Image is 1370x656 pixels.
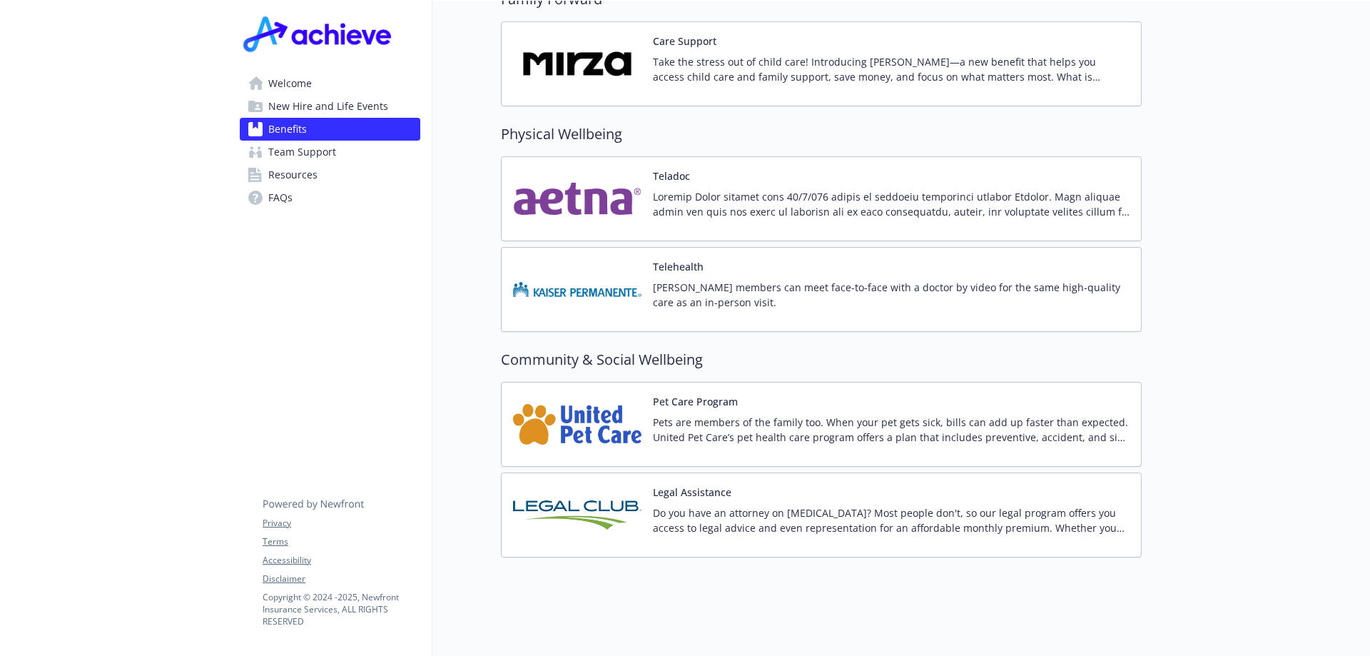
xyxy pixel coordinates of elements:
a: Disclaimer [263,572,420,585]
a: FAQs [240,186,420,209]
p: Loremip Dolor sitamet cons 40/7/076 adipis el seddoeiu temporinci utlabor Etdolor. Magn aliquae a... [653,189,1130,219]
button: Telehealth [653,259,704,274]
img: Aetna Inc carrier logo [513,168,641,229]
span: Welcome [268,72,312,95]
button: Legal Assistance [653,485,731,500]
p: Pets are members of the family too. When your pet gets sick, bills can add up faster than expecte... [653,415,1130,445]
h2: Community & Social Wellbeing [501,349,1142,370]
a: Accessibility [263,554,420,567]
p: Do you have an attorney on [MEDICAL_DATA]? Most people don't, so our legal program offers you acc... [653,505,1130,535]
button: Pet Care Program [653,394,738,409]
a: New Hire and Life Events [240,95,420,118]
a: Terms [263,535,420,548]
button: Teladoc [653,168,690,183]
span: Benefits [268,118,307,141]
button: Care Support [653,34,716,49]
a: Team Support [240,141,420,163]
img: HeyMirza, Inc. carrier logo [513,34,641,94]
img: Legal Club of America carrier logo [513,485,641,545]
span: Team Support [268,141,336,163]
img: Kaiser Permanente Insurance Company carrier logo [513,259,641,320]
a: Resources [240,163,420,186]
p: Copyright © 2024 - 2025 , Newfront Insurance Services, ALL RIGHTS RESERVED [263,591,420,627]
span: Resources [268,163,318,186]
img: United Pet Care carrier logo [513,394,641,455]
h2: Physical Wellbeing [501,123,1142,145]
a: Welcome [240,72,420,95]
a: Privacy [263,517,420,530]
span: New Hire and Life Events [268,95,388,118]
span: FAQs [268,186,293,209]
a: Benefits [240,118,420,141]
p: Take the stress out of child care! Introducing [PERSON_NAME]—a new benefit that helps you access ... [653,54,1130,84]
p: [PERSON_NAME] members can meet face-to-face with a doctor by video for the same high-quality care... [653,280,1130,310]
